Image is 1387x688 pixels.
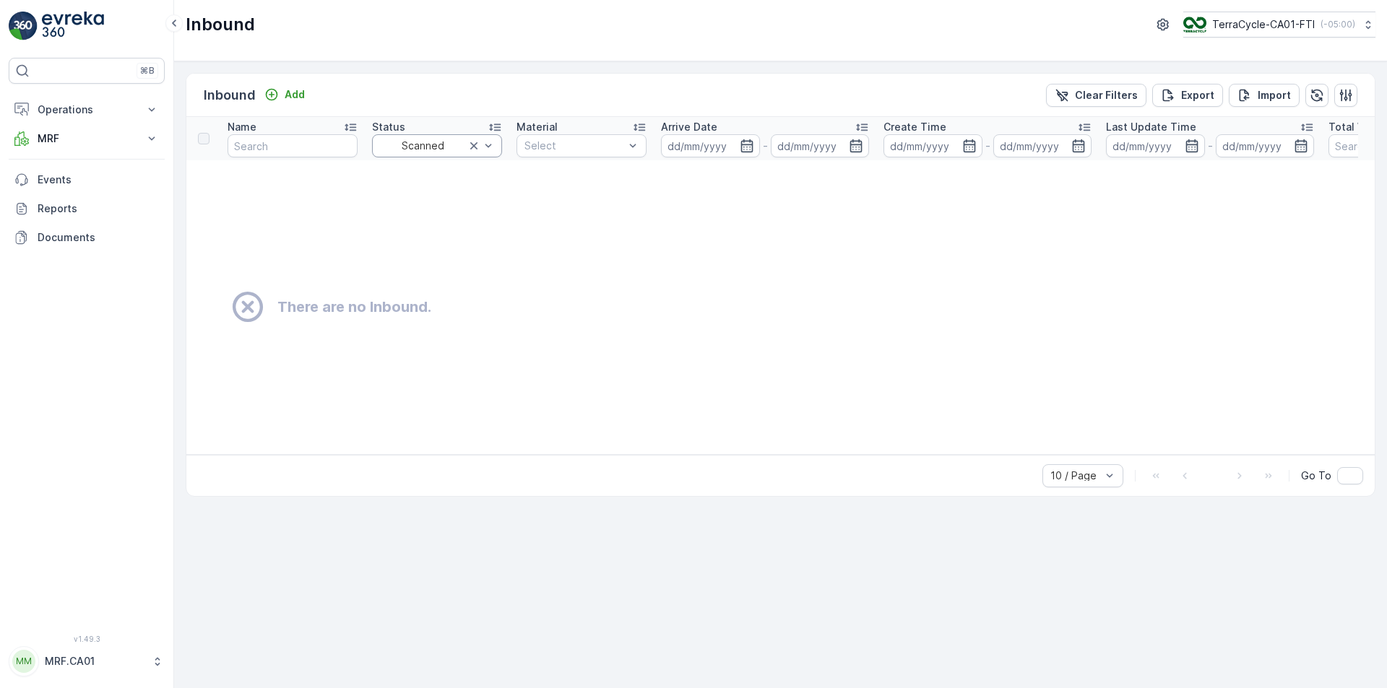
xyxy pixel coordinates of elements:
[42,12,104,40] img: logo_light-DOdMpM7g.png
[12,650,35,673] div: MM
[9,165,165,194] a: Events
[186,13,255,36] p: Inbound
[1075,88,1138,103] p: Clear Filters
[372,120,405,134] p: Status
[1208,137,1213,154] p: -
[140,65,155,77] p: ⌘B
[661,120,717,134] p: Arrive Date
[1046,84,1146,107] button: Clear Filters
[38,230,159,245] p: Documents
[1216,134,1315,157] input: dd/mm/yyyy
[985,137,990,154] p: -
[1301,469,1331,483] span: Go To
[38,103,136,117] p: Operations
[9,12,38,40] img: logo
[45,654,144,669] p: MRF.CA01
[38,131,136,146] p: MRF
[1106,134,1205,157] input: dd/mm/yyyy
[883,134,982,157] input: dd/mm/yyyy
[1152,84,1223,107] button: Export
[38,201,159,216] p: Reports
[763,137,768,154] p: -
[9,124,165,153] button: MRF
[228,134,358,157] input: Search
[38,173,159,187] p: Events
[9,635,165,643] span: v 1.49.3
[517,120,558,134] p: Material
[277,296,431,318] h2: There are no Inbound.
[9,194,165,223] a: Reports
[1181,88,1214,103] p: Export
[228,120,256,134] p: Name
[1106,120,1196,134] p: Last Update Time
[1183,12,1375,38] button: TerraCycle-CA01-FTI(-05:00)
[993,134,1092,157] input: dd/mm/yyyy
[259,86,311,103] button: Add
[883,120,946,134] p: Create Time
[9,223,165,252] a: Documents
[1258,88,1291,103] p: Import
[1212,17,1315,32] p: TerraCycle-CA01-FTI
[1321,19,1355,30] p: ( -05:00 )
[9,95,165,124] button: Operations
[285,87,305,102] p: Add
[524,139,624,153] p: Select
[204,85,256,105] p: Inbound
[9,646,165,676] button: MMMRF.CA01
[1229,84,1300,107] button: Import
[661,134,760,157] input: dd/mm/yyyy
[1183,17,1206,32] img: TC_BVHiTW6.png
[771,134,870,157] input: dd/mm/yyyy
